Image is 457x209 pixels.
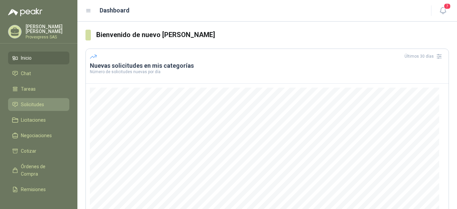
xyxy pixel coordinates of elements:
[8,67,69,80] a: Chat
[26,24,69,34] p: [PERSON_NAME] [PERSON_NAME]
[21,85,36,93] span: Tareas
[90,70,445,74] p: Número de solicitudes nuevas por día
[21,54,32,62] span: Inicio
[90,62,445,70] h3: Nuevas solicitudes en mis categorías
[21,101,44,108] span: Solicitudes
[8,83,69,95] a: Tareas
[8,129,69,142] a: Negociaciones
[8,183,69,196] a: Remisiones
[21,70,31,77] span: Chat
[405,51,445,62] div: Últimos 30 días
[8,114,69,126] a: Licitaciones
[8,52,69,64] a: Inicio
[21,116,46,124] span: Licitaciones
[437,5,449,17] button: 7
[96,30,449,40] h3: Bienvenido de nuevo [PERSON_NAME]
[21,147,36,155] span: Cotizar
[100,6,130,15] h1: Dashboard
[8,145,69,157] a: Cotizar
[21,132,52,139] span: Negociaciones
[21,186,46,193] span: Remisiones
[444,3,451,9] span: 7
[8,98,69,111] a: Solicitudes
[21,163,63,178] span: Órdenes de Compra
[8,8,42,16] img: Logo peakr
[8,160,69,180] a: Órdenes de Compra
[26,35,69,39] p: Provexpress SAS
